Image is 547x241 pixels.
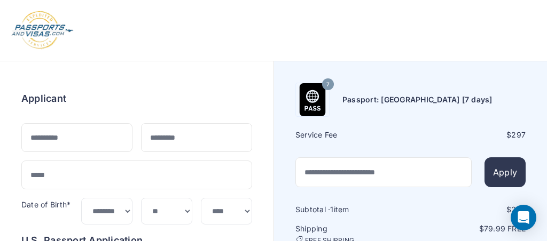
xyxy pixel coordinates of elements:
h6: Passport: [GEOGRAPHIC_DATA] [7 days] [342,94,493,105]
img: Logo [11,11,74,50]
h6: Applicant [21,91,66,106]
h6: Subtotal · item [295,204,410,215]
span: 297 [511,130,526,139]
div: Open Intercom Messenger [511,205,536,230]
span: 7 [326,78,330,92]
label: Date of Birth* [21,200,71,209]
button: Apply [485,157,526,187]
span: Free [507,224,526,233]
span: 1 [330,205,333,214]
span: 79.99 [484,224,505,233]
div: $ [412,130,526,140]
div: $ [412,204,526,215]
h6: Service Fee [295,130,410,140]
img: Product Name [296,83,329,116]
p: $ [412,223,526,234]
